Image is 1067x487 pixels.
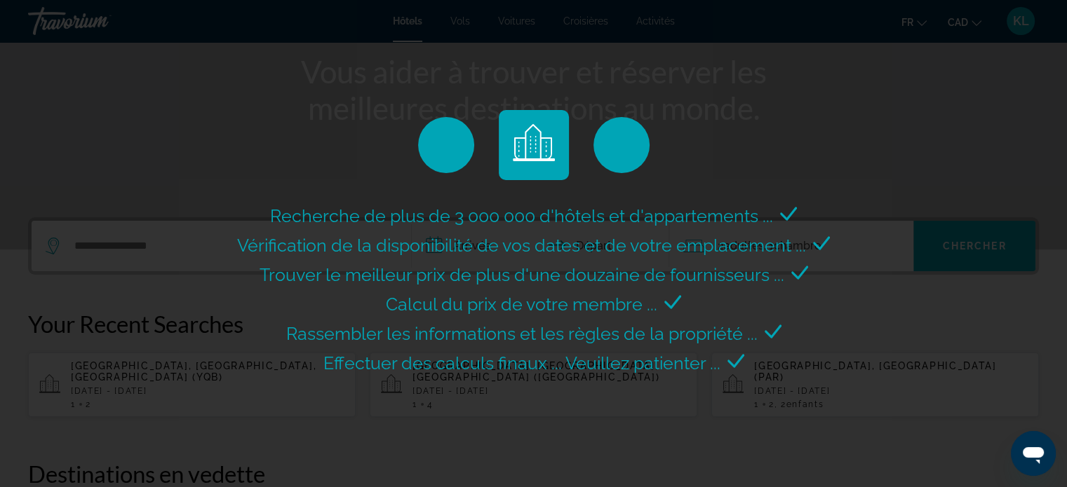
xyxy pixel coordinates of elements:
span: Rassembler les informations et les règles de la propriété ... [286,323,758,344]
span: Trouver le meilleur prix de plus d'une douzaine de fournisseurs ... [260,264,784,285]
span: Effectuer des calculs finaux ... Veuillez patienter ... [323,352,720,373]
span: Recherche de plus de 3 000 000 d'hôtels et d'appartements ... [270,205,773,226]
span: Vérification de la disponibilité de vos dates et de votre emplacement ... [237,235,806,256]
span: Calcul du prix de votre membre ... [386,294,657,315]
iframe: Bouton de lancement de la fenêtre de messagerie [1011,431,1056,476]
